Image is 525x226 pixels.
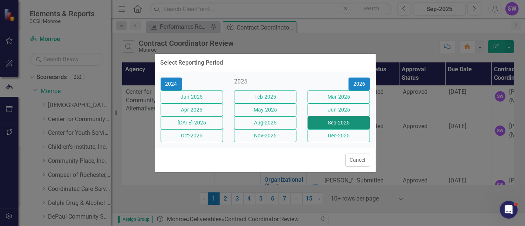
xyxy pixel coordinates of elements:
[161,78,182,90] button: 2024
[161,103,223,116] button: Apr-2025
[234,103,296,116] button: May-2025
[345,154,370,167] button: Cancel
[308,129,370,142] button: Dec-2025
[161,116,223,129] button: [DATE]-2025
[349,78,370,90] button: 2026
[308,103,370,116] button: Jun-2025
[308,116,370,129] button: Sep-2025
[500,201,518,219] iframe: Intercom live chat
[308,90,370,103] button: Mar-2025
[161,90,223,103] button: Jan-2025
[234,116,296,129] button: Aug-2025
[234,90,296,103] button: Feb-2025
[234,78,296,86] div: 2025
[234,129,296,142] button: Nov-2025
[161,59,223,66] div: Select Reporting Period
[161,129,223,142] button: Oct-2025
